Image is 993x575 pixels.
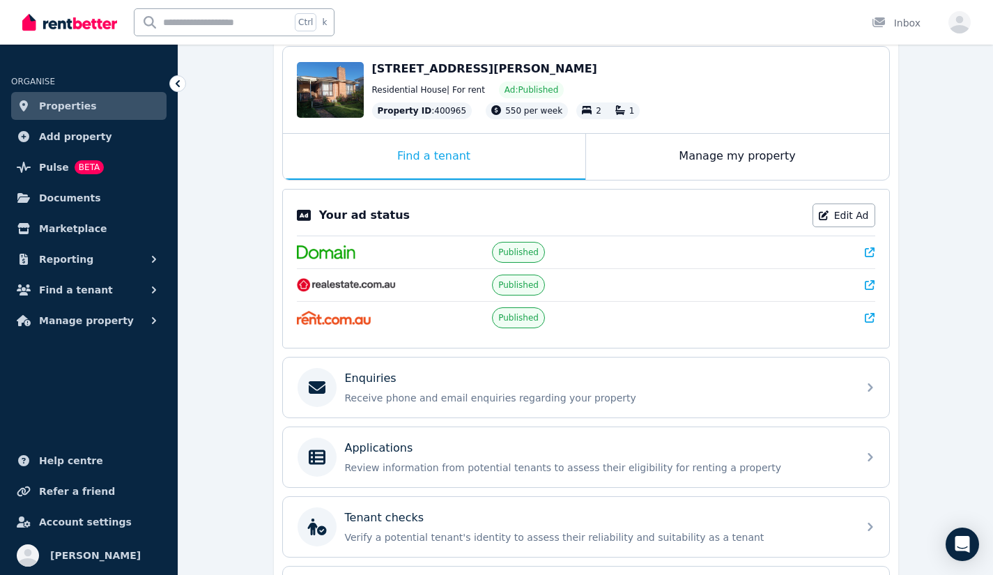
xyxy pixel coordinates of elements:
[39,282,113,298] span: Find a tenant
[39,190,101,206] span: Documents
[345,440,413,457] p: Applications
[498,279,539,291] span: Published
[345,391,849,405] p: Receive phone and email enquiries regarding your property
[345,461,849,475] p: Review information from potential tenants to assess their eligibility for renting a property
[39,159,69,176] span: Pulse
[11,184,167,212] a: Documents
[372,102,472,119] div: : 400965
[11,447,167,475] a: Help centre
[11,508,167,536] a: Account settings
[11,307,167,335] button: Manage property
[372,62,597,75] span: [STREET_ADDRESS][PERSON_NAME]
[498,247,539,258] span: Published
[322,17,327,28] span: k
[22,12,117,33] img: RentBetter
[345,509,424,526] p: Tenant checks
[39,220,107,237] span: Marketplace
[372,84,485,95] span: Residential House | For rent
[505,106,562,116] span: 550 per week
[11,276,167,304] button: Find a tenant
[872,16,921,30] div: Inbox
[283,358,889,417] a: EnquiriesReceive phone and email enquiries regarding your property
[11,153,167,181] a: PulseBETA
[946,528,979,561] div: Open Intercom Messenger
[50,547,141,564] span: [PERSON_NAME]
[11,123,167,151] a: Add property
[596,106,601,116] span: 2
[39,128,112,145] span: Add property
[39,483,115,500] span: Refer a friend
[11,215,167,243] a: Marketplace
[39,98,97,114] span: Properties
[11,77,55,86] span: ORGANISE
[75,160,104,174] span: BETA
[378,105,432,116] span: Property ID
[505,84,558,95] span: Ad: Published
[629,106,635,116] span: 1
[283,497,889,557] a: Tenant checksVerify a potential tenant's identity to assess their reliability and suitability as ...
[345,370,397,387] p: Enquiries
[295,13,316,31] span: Ctrl
[498,312,539,323] span: Published
[11,92,167,120] a: Properties
[813,204,875,227] a: Edit Ad
[297,278,397,292] img: RealEstate.com.au
[39,452,103,469] span: Help centre
[11,477,167,505] a: Refer a friend
[39,251,93,268] span: Reporting
[11,245,167,273] button: Reporting
[283,427,889,487] a: ApplicationsReview information from potential tenants to assess their eligibility for renting a p...
[345,530,849,544] p: Verify a potential tenant's identity to assess their reliability and suitability as a tenant
[283,134,585,180] div: Find a tenant
[319,207,410,224] p: Your ad status
[297,311,371,325] img: Rent.com.au
[297,245,355,259] img: Domain.com.au
[39,514,132,530] span: Account settings
[586,134,889,180] div: Manage my property
[39,312,134,329] span: Manage property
